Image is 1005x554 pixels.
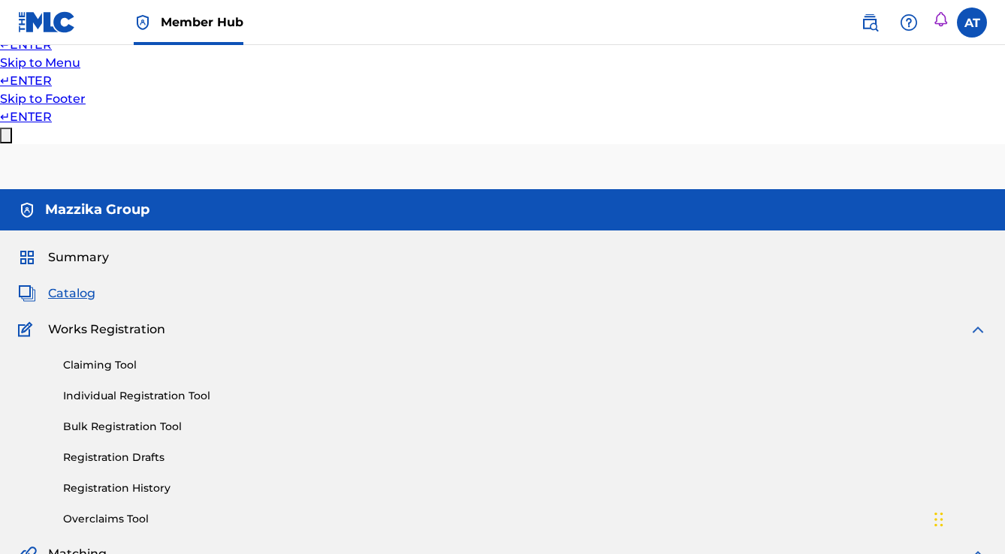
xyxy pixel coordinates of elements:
[48,321,165,339] span: Works Registration
[18,248,36,266] img: Summary
[934,497,943,542] div: Drag
[63,388,987,404] a: Individual Registration Tool
[957,8,987,38] div: User Menu
[930,482,1005,554] iframe: Chat Widget
[48,248,109,266] span: Summary
[18,285,36,303] img: Catalog
[18,285,95,303] a: CatalogCatalog
[134,14,152,32] img: Top Rightsholder
[18,11,76,33] img: MLC Logo
[63,511,987,527] a: Overclaims Tool
[63,450,987,465] a: Registration Drafts
[63,480,987,496] a: Registration History
[18,248,109,266] a: SummarySummary
[969,321,987,339] img: expand
[855,8,885,38] a: Public Search
[861,14,879,32] img: search
[63,419,987,435] a: Bulk Registration Tool
[933,12,948,32] div: Notifications
[963,346,1005,467] iframe: Resource Center
[18,321,38,339] img: Works Registration
[900,14,918,32] img: help
[161,14,243,31] span: Member Hub
[48,285,95,303] span: Catalog
[18,201,36,219] img: Accounts
[894,8,924,38] div: Help
[63,357,987,373] a: Claiming Tool
[45,201,149,218] h5: Mazzika Group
